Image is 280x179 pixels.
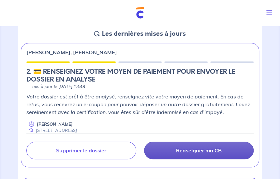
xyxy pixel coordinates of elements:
img: Cautioneo [136,7,144,19]
p: Votre dossier est prêt à être analysé, renseignez vite votre moyen de paiement. En cas de refus, ... [26,93,254,116]
p: - mis à jour le [DATE] 13:48 [29,83,85,90]
p: Renseigner ma CB [176,147,222,154]
div: state: CB-IN-PROGRESS, Context: LESS-THAN-20-DAYS,CHOOSE-CERTIFICATE,RELATIONSHIP,LESSOR-DOCUMENTS [26,68,254,90]
a: Supprimer le dossier [26,142,136,159]
p: [PERSON_NAME], [PERSON_NAME] [26,48,117,56]
button: Toggle navigation [261,5,280,21]
a: Renseigner ma CB [144,142,254,159]
div: [STREET_ADDRESS] [26,127,77,134]
p: Supprimer le dossier [56,147,106,154]
p: [PERSON_NAME] [37,121,73,127]
h5: Les dernières mises à jours [102,30,186,38]
h5: 2.︎ 💳 RENSEIGNEZ VOTRE MOYEN DE PAIEMENT POUR ENVOYER LE DOSSIER EN ANALYSE [26,68,254,83]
